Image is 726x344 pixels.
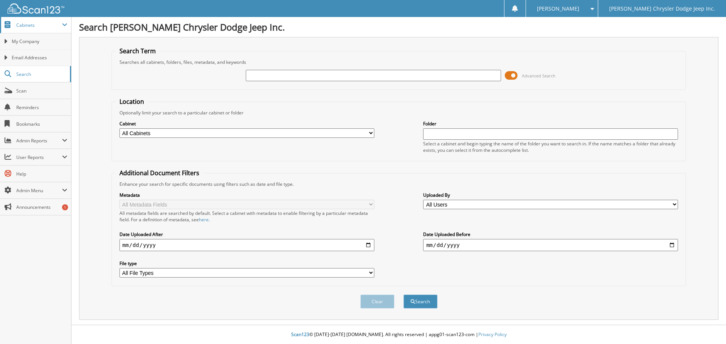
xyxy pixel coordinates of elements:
span: Email Addresses [12,54,67,61]
span: Help [16,171,67,177]
legend: Additional Document Filters [116,169,203,177]
input: end [423,239,678,251]
a: here [199,216,209,223]
button: Search [403,295,437,309]
div: Enhance your search for specific documents using filters such as date and file type. [116,181,682,187]
div: 1 [62,204,68,210]
button: Clear [360,295,394,309]
span: [PERSON_NAME] Chrysler Dodge Jeep Inc. [609,6,715,11]
div: Searches all cabinets, folders, files, metadata, and keywords [116,59,682,65]
label: Cabinet [119,120,374,127]
span: Announcements [16,204,67,210]
a: Privacy Policy [478,331,507,338]
span: Scan [16,88,67,94]
span: Scan123 [291,331,309,338]
span: User Reports [16,154,62,160]
span: Bookmarks [16,121,67,127]
span: My Company [12,38,67,45]
label: Date Uploaded Before [423,231,678,238]
label: Metadata [119,192,374,198]
legend: Location [116,97,148,106]
h1: Search [PERSON_NAME] Chrysler Dodge Jeep Inc. [79,21,718,33]
div: Optionally limit your search to a particular cabinet or folder [116,110,682,116]
span: [PERSON_NAME] [537,6,579,11]
label: Folder [423,120,678,127]
div: All metadata fields are searched by default. Select a cabinet with metadata to enable filtering b... [119,210,374,223]
span: Advanced Search [522,73,555,79]
label: Date Uploaded After [119,231,374,238]
label: Uploaded By [423,192,678,198]
img: scan123-logo-white.svg [8,3,64,14]
legend: Search Term [116,47,160,55]
div: Select a cabinet and begin typing the name of the folder you want to search in. If the name match... [423,140,678,153]
span: Reminders [16,104,67,111]
span: Admin Reports [16,137,62,144]
input: start [119,239,374,251]
span: Search [16,71,66,77]
div: © [DATE]-[DATE] [DOMAIN_NAME]. All rights reserved | appg01-scan123-com | [71,325,726,344]
label: File type [119,260,374,267]
span: Cabinets [16,22,62,28]
span: Admin Menu [16,187,62,194]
